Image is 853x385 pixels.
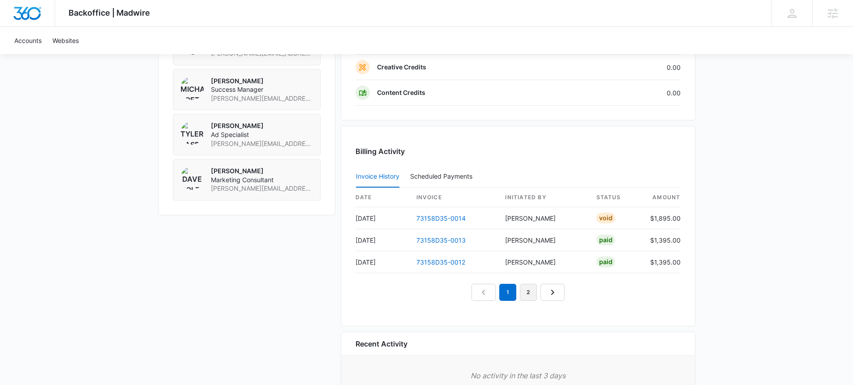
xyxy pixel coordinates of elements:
a: Websites [47,27,84,54]
img: Michael Koethe [180,77,204,100]
td: $1,395.00 [643,251,681,273]
td: [DATE] [356,207,409,229]
td: $1,395.00 [643,229,681,251]
td: [DATE] [356,229,409,251]
img: Tyler Rasdon [180,121,204,145]
span: [PERSON_NAME][EMAIL_ADDRESS][PERSON_NAME][DOMAIN_NAME] [211,184,313,193]
p: Creative Credits [377,63,426,72]
td: [PERSON_NAME] [498,229,589,251]
td: 0.00 [586,55,681,80]
p: Content Credits [377,88,425,97]
div: Paid [596,257,615,267]
span: Ad Specialist [211,130,313,139]
td: [DATE] [356,251,409,273]
span: Marketing Consultant [211,175,313,184]
img: Dave Holzapfel [180,167,204,190]
p: [PERSON_NAME] [211,77,313,86]
th: amount [643,188,681,207]
p: [PERSON_NAME] [211,121,313,130]
th: status [589,188,643,207]
h3: Billing Activity [356,146,681,157]
a: Accounts [9,27,47,54]
nav: Pagination [472,284,565,301]
th: Initiated By [498,188,589,207]
button: Invoice History [356,166,399,188]
p: No activity in the last 3 days [356,370,681,381]
div: Void [596,213,615,223]
span: Backoffice | Madwire [69,8,150,17]
td: $1,895.00 [643,207,681,229]
span: Success Manager [211,85,313,94]
div: Paid [596,235,615,245]
td: [PERSON_NAME] [498,251,589,273]
a: 73158D35-0013 [416,236,466,244]
h6: Recent Activity [356,338,407,349]
p: [PERSON_NAME] [211,167,313,175]
a: 73158D35-0012 [416,258,465,266]
em: 1 [499,284,516,301]
th: invoice [409,188,498,207]
a: 73158D35-0014 [416,214,466,222]
span: [PERSON_NAME][EMAIL_ADDRESS][PERSON_NAME][DOMAIN_NAME] [211,94,313,103]
th: date [356,188,409,207]
td: 0.00 [586,80,681,106]
td: [PERSON_NAME] [498,207,589,229]
span: [PERSON_NAME][EMAIL_ADDRESS][PERSON_NAME][DOMAIN_NAME] [211,139,313,148]
div: Scheduled Payments [410,173,476,180]
a: Page 2 [520,284,537,301]
a: Next Page [540,284,565,301]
